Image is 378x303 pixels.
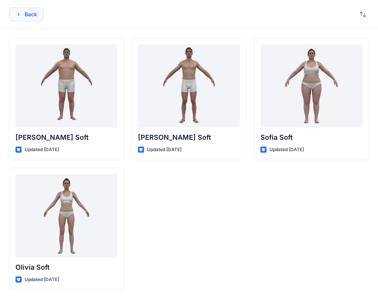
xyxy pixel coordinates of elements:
[260,132,363,143] p: Sofia Soft
[15,174,118,258] a: Olivia Soft
[15,44,118,128] a: Joseph Soft
[147,146,181,154] p: Updated [DATE]
[9,8,43,21] button: Back
[25,146,59,154] p: Updated [DATE]
[15,262,118,273] p: Olivia Soft
[15,132,118,143] p: [PERSON_NAME] Soft
[138,44,240,128] a: Oliver Soft
[138,132,240,143] p: [PERSON_NAME] Soft
[270,146,304,154] p: Updated [DATE]
[25,276,59,284] p: Updated [DATE]
[260,44,363,128] a: Sofia Soft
